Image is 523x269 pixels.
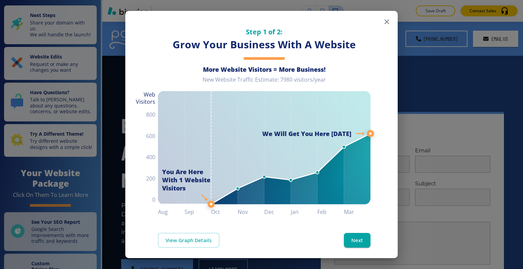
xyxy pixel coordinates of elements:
[291,207,317,217] h6: Jan
[158,27,370,36] h5: Step 1 of 2:
[158,233,219,247] a: View Graph Details
[264,207,291,217] h6: Dec
[238,207,264,217] h6: Nov
[344,207,370,217] h6: Mar
[211,207,238,217] h6: Oct
[158,38,370,52] h3: Grow Your Business With A Website
[158,76,370,89] div: New Website Traffic Estimate: 7980 visitors/year
[158,207,185,217] h6: Aug
[317,207,344,217] h6: Feb
[344,233,370,247] button: Next
[185,207,211,217] h6: Sep
[158,65,370,73] h6: More Website Visitors = More Business!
